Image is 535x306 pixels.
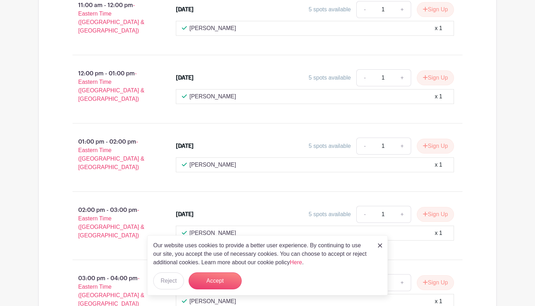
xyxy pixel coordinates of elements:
[378,243,382,248] img: close_button-5f87c8562297e5c2d7936805f587ecaba9071eb48480494691a3f1689db116b3.svg
[176,210,194,219] div: [DATE]
[190,92,236,101] p: [PERSON_NAME]
[309,74,351,82] div: 5 spots available
[153,272,184,289] button: Reject
[190,297,236,306] p: [PERSON_NAME]
[176,142,194,150] div: [DATE]
[309,142,351,150] div: 5 spots available
[61,135,165,174] p: 01:00 pm - 02:00 pm
[356,138,373,155] a: -
[393,274,411,291] a: +
[393,1,411,18] a: +
[190,229,236,237] p: [PERSON_NAME]
[309,210,351,219] div: 5 spots available
[290,259,302,265] a: Here
[435,229,442,237] div: x 1
[417,2,454,17] button: Sign Up
[435,297,442,306] div: x 1
[393,138,411,155] a: +
[190,161,236,169] p: [PERSON_NAME]
[417,139,454,154] button: Sign Up
[176,5,194,14] div: [DATE]
[189,272,242,289] button: Accept
[417,70,454,85] button: Sign Up
[153,241,370,267] p: Our website uses cookies to provide a better user experience. By continuing to use our site, you ...
[435,161,442,169] div: x 1
[356,1,373,18] a: -
[435,92,442,101] div: x 1
[61,203,165,243] p: 02:00 pm - 03:00 pm
[393,69,411,86] a: +
[61,67,165,106] p: 12:00 pm - 01:00 pm
[356,206,373,223] a: -
[435,24,442,33] div: x 1
[176,74,194,82] div: [DATE]
[393,206,411,223] a: +
[417,275,454,290] button: Sign Up
[309,5,351,14] div: 5 spots available
[417,207,454,222] button: Sign Up
[190,24,236,33] p: [PERSON_NAME]
[356,69,373,86] a: -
